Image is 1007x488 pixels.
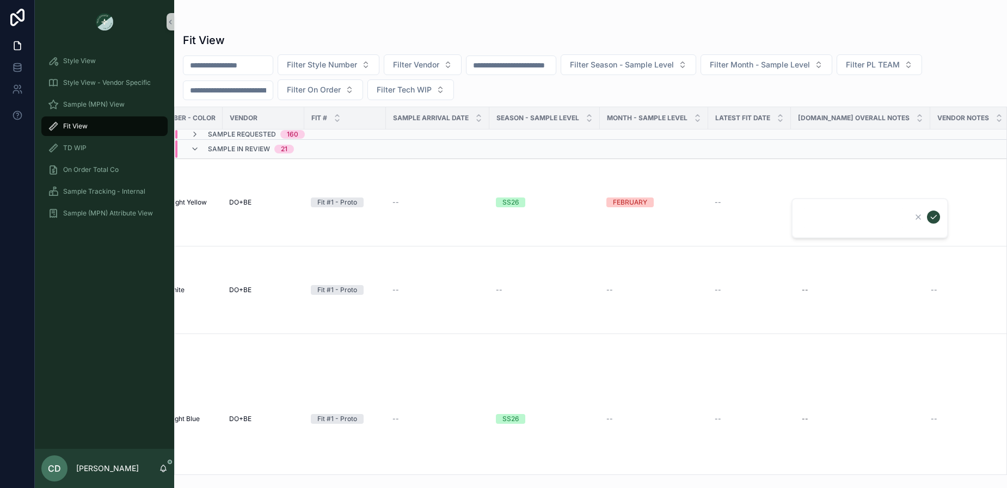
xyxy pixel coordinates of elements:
[229,198,251,207] span: DO+BE
[392,198,483,207] a: --
[931,286,999,294] a: --
[317,197,357,207] div: Fit #1 - Proto
[393,59,439,70] span: Filter Vendor
[41,203,168,223] a: Sample (MPN) Attribute View
[48,462,61,475] span: CD
[715,198,784,207] a: --
[287,59,357,70] span: Filter Style Number
[41,51,168,71] a: Style View
[606,197,702,207] a: FEBRUARY
[392,415,399,423] span: --
[35,44,174,237] div: scrollable content
[393,114,469,122] span: Sample Arrival Date
[311,197,379,207] a: Fit #1 - Proto
[41,138,168,158] a: TD WIP
[134,286,216,294] a: Y25116T - White
[715,286,721,294] span: --
[229,198,298,207] a: DO+BE
[715,286,784,294] a: --
[317,414,357,424] div: Fit #1 - Proto
[377,84,432,95] span: Filter Tech WIP
[931,198,999,207] a: --
[502,197,519,207] div: SS26
[134,198,216,207] a: Y24554T - Light Yellow
[802,286,808,294] div: --
[317,285,357,295] div: Fit #1 - Proto
[230,114,257,122] span: Vendor
[41,73,168,92] a: Style View - Vendor Specific
[613,197,647,207] div: FEBRUARY
[715,198,721,207] span: --
[392,415,483,423] a: --
[229,415,298,423] a: DO+BE
[208,145,270,153] span: Sample In Review
[937,114,989,122] span: Vendor Notes
[278,54,379,75] button: Select Button
[931,415,937,423] span: --
[607,114,687,122] span: MONTH - SAMPLE LEVEL
[392,286,399,294] span: --
[311,285,379,295] a: Fit #1 - Proto
[797,410,924,428] a: --
[63,100,125,109] span: Sample (MPN) View
[496,114,579,122] span: Season - Sample Level
[367,79,454,100] button: Select Button
[798,114,910,122] span: [DOMAIN_NAME] Overall Notes
[710,59,810,70] span: Filter Month - Sample Level
[278,79,363,100] button: Select Button
[802,415,808,423] div: --
[502,414,519,424] div: SS26
[287,130,298,139] div: 160
[496,286,502,294] span: --
[135,114,216,122] span: Style Number - Color
[229,415,251,423] span: DO+BE
[63,78,151,87] span: Style View - Vendor Specific
[63,144,87,152] span: TD WIP
[715,114,770,122] span: Latest Fit Date
[715,415,721,423] span: --
[41,182,168,201] a: Sample Tracking - Internal
[63,209,153,218] span: Sample (MPN) Attribute View
[715,415,784,423] a: --
[392,286,483,294] a: --
[797,194,924,211] a: --
[797,281,924,299] a: --
[837,54,922,75] button: Select Button
[208,130,276,139] span: Sample Requested
[287,84,341,95] span: Filter On Order
[570,59,674,70] span: Filter Season - Sample Level
[76,463,139,474] p: [PERSON_NAME]
[931,286,937,294] span: --
[496,286,593,294] a: --
[41,116,168,136] a: Fit View
[931,415,999,423] a: --
[496,197,593,207] a: SS26
[63,122,88,131] span: Fit View
[63,165,119,174] span: On Order Total Co
[41,95,168,114] a: Sample (MPN) View
[41,160,168,180] a: On Order Total Co
[384,54,462,75] button: Select Button
[701,54,832,75] button: Select Button
[134,415,216,423] a: Y25345T - Light Blue
[606,415,702,423] a: --
[96,13,113,30] img: App logo
[229,286,298,294] a: DO+BE
[63,57,96,65] span: Style View
[846,59,900,70] span: Filter PL TEAM
[229,286,251,294] span: DO+BE
[496,414,593,424] a: SS26
[606,415,613,423] span: --
[606,286,702,294] a: --
[392,198,399,207] span: --
[606,286,613,294] span: --
[63,187,145,196] span: Sample Tracking - Internal
[311,114,327,122] span: Fit #
[281,145,287,153] div: 21
[183,33,225,48] h1: Fit View
[311,414,379,424] a: Fit #1 - Proto
[561,54,696,75] button: Select Button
